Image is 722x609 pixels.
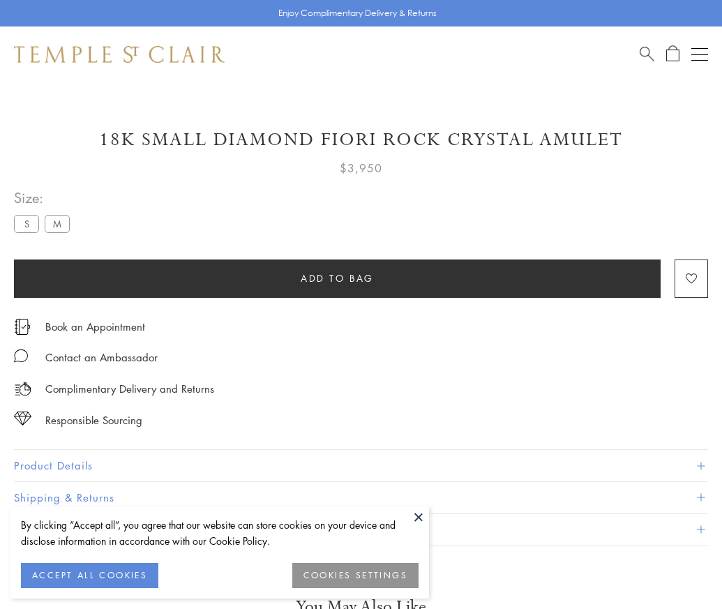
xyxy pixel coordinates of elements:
[14,482,708,513] button: Shipping & Returns
[14,260,661,298] button: Add to bag
[21,563,158,588] button: ACCEPT ALL COOKIES
[691,46,708,63] button: Open navigation
[45,319,145,334] a: Book an Appointment
[14,46,225,63] img: Temple St. Clair
[14,186,75,209] span: Size:
[278,6,437,20] p: Enjoy Complimentary Delivery & Returns
[14,215,39,232] label: S
[301,271,374,286] span: Add to bag
[292,563,419,588] button: COOKIES SETTINGS
[14,450,708,481] button: Product Details
[45,215,70,232] label: M
[45,380,214,398] p: Complimentary Delivery and Returns
[14,349,28,363] img: MessageIcon-01_2.svg
[21,517,419,549] div: By clicking “Accept all”, you agree that our website can store cookies on your device and disclos...
[14,412,31,426] img: icon_sourcing.svg
[14,380,31,398] img: icon_delivery.svg
[666,45,679,63] a: Open Shopping Bag
[640,45,654,63] a: Search
[45,349,158,366] div: Contact an Ambassador
[45,412,142,429] div: Responsible Sourcing
[14,319,31,335] img: icon_appointment.svg
[14,128,708,152] h1: 18K Small Diamond Fiori Rock Crystal Amulet
[340,159,382,177] span: $3,950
